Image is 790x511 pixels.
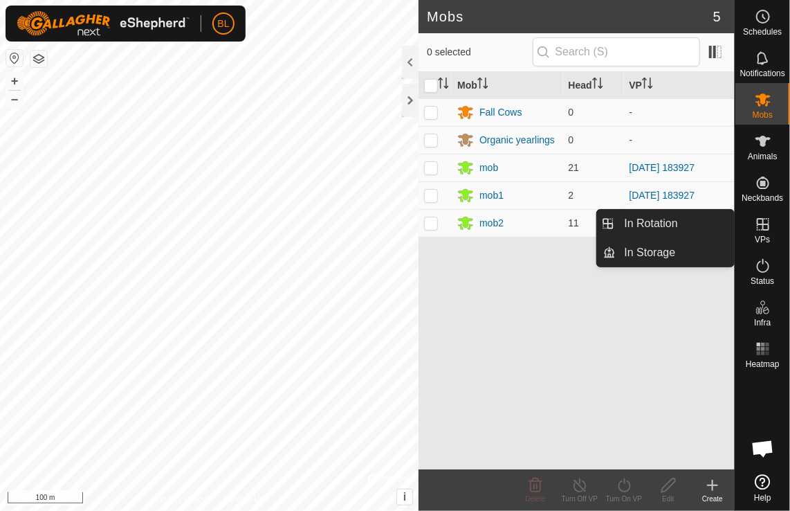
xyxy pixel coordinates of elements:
[602,494,646,504] div: Turn On VP
[17,11,190,36] img: Gallagher Logo
[616,210,735,237] a: In Rotation
[526,495,546,503] span: Delete
[217,17,229,31] span: BL
[592,80,603,91] p-sorticon: Activate to sort
[477,80,488,91] p-sorticon: Activate to sort
[753,111,773,119] span: Mobs
[751,277,774,285] span: Status
[630,190,695,201] a: [DATE] 183927
[403,491,406,503] span: i
[624,126,735,154] td: -
[713,6,721,27] span: 5
[597,210,734,237] li: In Rotation
[569,134,574,145] span: 0
[597,239,734,267] li: In Storage
[754,319,771,327] span: Infra
[569,107,574,118] span: 0
[616,239,735,267] a: In Storage
[155,493,207,505] a: Privacy Policy
[755,235,770,244] span: VPs
[223,493,264,505] a: Contact Us
[735,469,790,508] a: Help
[452,72,562,99] th: Mob
[624,98,735,126] td: -
[6,50,23,66] button: Reset Map
[690,494,735,504] div: Create
[6,73,23,89] button: +
[569,217,580,228] span: 11
[742,194,783,202] span: Neckbands
[438,80,449,91] p-sorticon: Activate to sort
[563,72,624,99] th: Head
[748,152,778,161] span: Animals
[427,8,713,25] h2: Mobs
[479,188,504,203] div: mob1
[754,494,771,502] span: Help
[479,216,504,231] div: mob2
[30,51,47,67] button: Map Layers
[743,28,782,36] span: Schedules
[6,91,23,107] button: –
[625,244,676,261] span: In Storage
[427,45,532,60] span: 0 selected
[746,360,780,368] span: Heatmap
[479,133,555,147] div: Organic yearlings
[742,428,784,469] a: Open chat
[479,105,522,120] div: Fall Cows
[642,80,653,91] p-sorticon: Activate to sort
[569,190,574,201] span: 2
[479,161,498,175] div: mob
[646,494,690,504] div: Edit
[624,72,735,99] th: VP
[625,215,678,232] span: In Rotation
[740,69,785,78] span: Notifications
[533,37,700,66] input: Search (S)
[630,162,695,173] a: [DATE] 183927
[397,490,412,505] button: i
[558,494,602,504] div: Turn Off VP
[569,162,580,173] span: 21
